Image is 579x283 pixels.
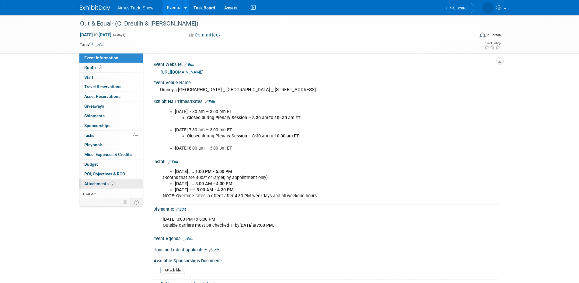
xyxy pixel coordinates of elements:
b: [DATE] ---- 8:00 AM - 4:30 PM [175,187,234,192]
span: Search [455,6,469,10]
a: Giveaways [79,102,143,111]
img: Camille Dreuilh [482,2,494,14]
div: Dismantle: [153,205,500,212]
a: Edit [183,237,194,241]
div: Available Sponsorships Document: [154,256,497,264]
b: Closed during Plenary Session – 8:30 am to 10:30 am ET [187,133,299,139]
a: Booth [79,63,143,72]
a: Sponsorships [79,121,143,130]
a: Edit [168,160,178,164]
img: ExhibitDay [80,5,110,11]
b: 7:00 PM [256,223,273,228]
a: Shipments [79,111,143,121]
span: Event Information [84,55,118,60]
a: Edit [184,63,194,67]
span: Staff [84,75,93,80]
a: Edit [96,43,106,47]
td: Toggle Event Tabs [130,198,143,206]
div: [DATE] 3:00 PM to 8:00 PM Outside carriers must be checked in by at [159,213,433,232]
span: Asset Reservations [84,94,120,99]
a: Asset Reservations [79,92,143,101]
span: Shipments [84,113,105,118]
div: Install: [153,157,500,165]
a: Tasks [79,131,143,140]
span: to [93,32,99,37]
span: Playbook [84,142,102,147]
div: Out & Equal- (C. Dreuilh & [PERSON_NAME]) [78,18,465,29]
a: Edit [205,100,215,104]
div: In-Person [487,33,501,37]
a: [URL][DOMAIN_NAME] [161,70,204,74]
a: Misc. Expenses & Credits [79,150,143,159]
b: [DATE] [239,223,253,228]
div: Event Website: [153,60,500,68]
span: more [83,191,93,196]
li: [DATE] 8:00 am – 3:00 pm ET [175,145,429,151]
div: Event Format [438,32,501,41]
span: Booth [84,65,103,70]
a: Event Information [79,53,143,63]
span: ROI, Objectives & ROO [84,171,125,176]
a: Edit [209,248,219,252]
span: Tasks [84,133,94,138]
li: [DATE] 7:30 am – 3:00 pm ET [175,127,429,139]
span: 5 [110,181,115,186]
a: Edit [176,207,186,212]
td: Personalize Event Tab Strip [120,198,131,206]
a: more [79,189,143,198]
div: Event Agenda: [153,234,500,242]
a: Search [446,3,474,13]
button: Committed [187,32,223,38]
span: (4 days) [113,33,125,37]
span: Travel Reservations [84,84,121,89]
span: Airbus Trade Show [117,5,153,10]
b: [DATE] .... 8:00 AM - 4:30 PM [175,181,232,186]
span: Misc. Expenses & Credits [84,152,132,157]
a: Attachments5 [79,179,143,188]
a: ROI, Objectives & ROO [79,169,143,179]
a: Staff [79,73,143,82]
div: Event Rating [484,42,501,45]
div: Exhibit Hall Times/Dates: [153,97,500,105]
div: (Booths that are 400sf or larger, by appointment only) NOTE: Overtime rates in effect after 4:30 ... [159,166,433,202]
span: Giveaways [84,104,104,109]
a: Travel Reservations [79,82,143,91]
b: . [273,223,274,228]
div: Housing Link- if applicable: [153,245,500,253]
td: Tags [80,42,106,48]
b: Closed during Plenary Session – 8:30 am to 10-:30 am ET [187,115,301,120]
a: Budget [79,160,143,169]
span: Budget [84,162,98,167]
img: Format-Inperson.png [480,33,486,37]
li: [DATE] 7:30 am – 3:00 pm ET [175,109,429,121]
a: Playbook [79,140,143,150]
span: Booth not reserved yet [97,65,103,70]
div: Disney's [GEOGRAPHIC_DATA] _ [GEOGRAPHIC_DATA] _ [STREET_ADDRESS] [158,85,495,95]
span: Attachments [84,181,115,186]
span: [DATE] [DATE] [80,32,112,37]
span: Sponsorships [84,123,110,128]
b: [DATE] .... 1:00 PM - 5:00 PM [175,169,232,174]
div: Event Venue Name: [153,78,500,86]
